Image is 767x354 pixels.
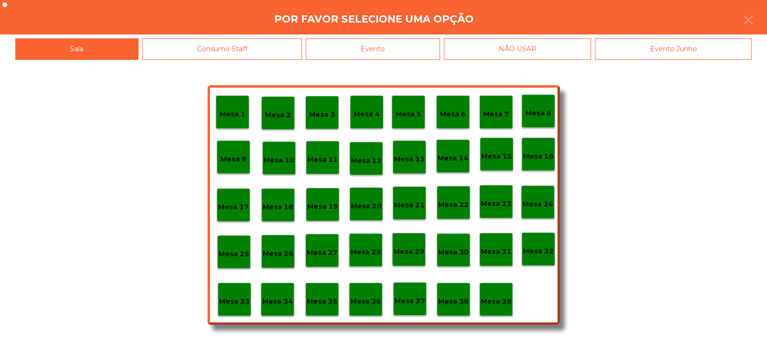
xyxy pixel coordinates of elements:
p: Mesa 17 [218,202,249,213]
div: Consumo Staff [142,38,302,60]
h4: Por favor selecione uma opção [274,12,474,26]
p: Mesa 8 [525,108,551,119]
p: Mesa 34 [262,296,293,307]
p: Mesa 24 [523,199,553,210]
p: Mesa 2 [265,110,291,121]
p: Mesa 39 [481,296,511,307]
p: Mesa 18 [263,202,293,213]
p: Mesa 26 [263,248,293,259]
p: Mesa 37 [395,296,425,307]
p: Mesa 16 [523,151,554,162]
p: Mesa 13 [394,154,425,165]
p: Mesa 23 [481,198,511,209]
p: Mesa 28 [350,247,381,258]
p: Mesa 29 [394,246,424,257]
p: Mesa 31 [481,246,511,257]
p: Mesa 9 [221,154,246,165]
p: Mesa 1 [220,109,245,120]
p: Mesa 12 [351,155,382,166]
p: Mesa 10 [264,155,294,166]
p: Mesa 3 [309,109,335,120]
p: Mesa 19 [307,201,338,212]
div: Evento [306,38,440,60]
p: Mesa 6 [440,109,466,120]
p: Mesa 33 [219,296,250,307]
div: Evento Junho [595,38,752,60]
p: Mesa 25 [219,249,249,260]
p: Mesa 7 [483,109,509,120]
div: NÃO USAR [444,38,592,60]
p: Mesa 30 [438,247,469,258]
div: Sala [15,38,139,60]
p: Mesa 20 [351,201,382,212]
p: Mesa 38 [438,296,469,307]
p: Mesa 35 [307,296,337,307]
p: Mesa 15 [481,151,512,162]
p: Mesa 32 [523,246,554,257]
p: Mesa 11 [307,154,338,165]
p: Mesa 22 [438,199,469,210]
p: Mesa 5 [395,109,421,120]
p: Mesa 27 [307,247,337,258]
p: Mesa 36 [350,296,381,307]
p: Mesa 21 [394,200,425,211]
p: Mesa 4 [354,109,380,120]
p: Mesa 14 [438,153,468,164]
